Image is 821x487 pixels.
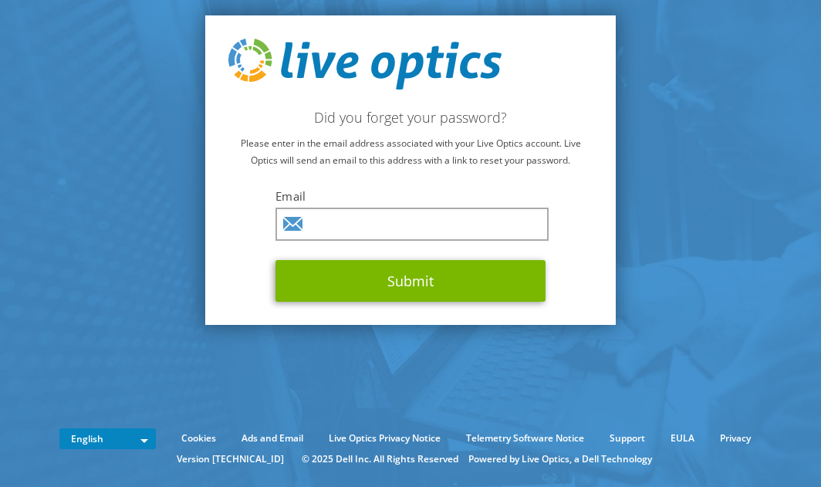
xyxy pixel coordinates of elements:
[598,430,657,447] a: Support
[228,39,502,90] img: live_optics_svg.svg
[169,451,292,468] li: Version [TECHNICAL_ID]
[708,430,762,447] a: Privacy
[317,430,452,447] a: Live Optics Privacy Notice
[228,135,593,169] p: Please enter in the email address associated with your Live Optics account. Live Optics will send...
[454,430,596,447] a: Telemetry Software Notice
[228,109,593,126] h2: Did you forget your password?
[275,260,546,302] button: Submit
[170,430,228,447] a: Cookies
[468,451,652,468] li: Powered by Live Optics, a Dell Technology
[294,451,466,468] li: © 2025 Dell Inc. All Rights Reserved
[659,430,706,447] a: EULA
[275,188,546,204] label: Email
[230,430,315,447] a: Ads and Email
